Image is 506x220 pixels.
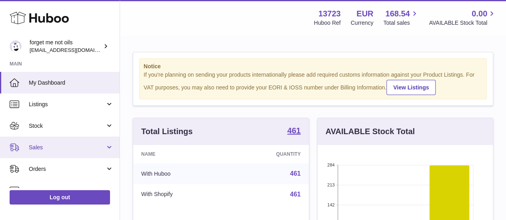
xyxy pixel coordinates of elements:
[290,191,301,198] a: 461
[386,80,436,95] a: View Listings
[133,145,228,163] th: Name
[356,8,373,19] strong: EUR
[133,163,228,184] td: With Huboo
[429,8,496,27] a: 0.00 AVAILABLE Stock Total
[228,145,308,163] th: Quantity
[29,101,105,108] span: Listings
[429,19,496,27] span: AVAILABLE Stock Total
[318,8,341,19] strong: 13723
[327,163,334,167] text: 284
[29,187,114,194] span: Usage
[327,202,334,207] text: 142
[472,8,487,19] span: 0.00
[385,8,410,19] span: 168.54
[144,63,482,70] strong: Notice
[287,127,300,135] strong: 461
[144,71,482,95] div: If you're planning on sending your products internationally please add required customs informati...
[327,182,334,187] text: 213
[29,79,114,87] span: My Dashboard
[133,184,228,205] td: With Shopify
[287,127,300,136] a: 461
[29,144,105,151] span: Sales
[29,122,105,130] span: Stock
[383,19,419,27] span: Total sales
[141,126,193,137] h3: Total Listings
[30,39,102,54] div: forget me not oils
[290,170,301,177] a: 461
[314,19,341,27] div: Huboo Ref
[383,8,419,27] a: 168.54 Total sales
[10,40,22,52] img: internalAdmin-13723@internal.huboo.com
[10,190,110,204] a: Log out
[326,126,415,137] h3: AVAILABLE Stock Total
[351,19,374,27] div: Currency
[30,47,118,53] span: [EMAIL_ADDRESS][DOMAIN_NAME]
[29,165,105,173] span: Orders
